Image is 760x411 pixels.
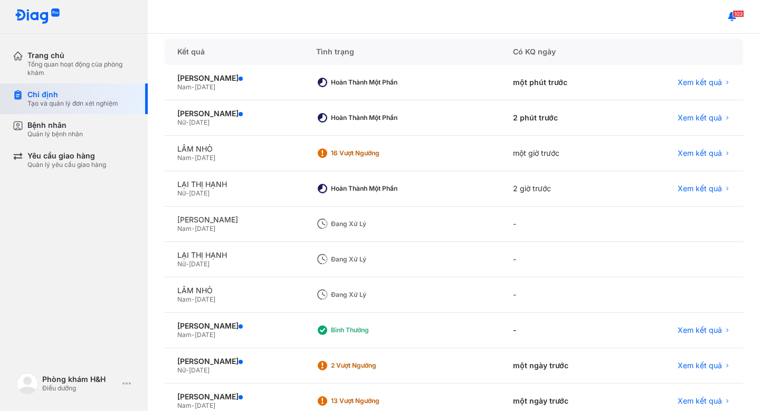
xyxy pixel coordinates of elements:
[195,295,215,303] span: [DATE]
[195,331,215,339] span: [DATE]
[177,73,291,83] div: [PERSON_NAME]
[177,83,192,91] span: Nam
[500,65,624,100] div: một phút trước
[27,161,106,169] div: Quản lý yêu cầu giao hàng
[27,130,83,138] div: Quản lý bệnh nhân
[331,184,415,193] div: Hoàn thành một phần
[192,401,195,409] span: -
[195,401,215,409] span: [DATE]
[678,325,722,335] span: Xem kết quả
[177,154,192,162] span: Nam
[177,109,291,118] div: [PERSON_NAME]
[177,118,186,126] span: Nữ
[678,113,722,123] span: Xem kết quả
[177,144,291,154] div: LÂM NHỎ
[678,78,722,87] span: Xem kết quả
[186,189,189,197] span: -
[177,321,291,331] div: [PERSON_NAME]
[177,250,291,260] div: LẠI THỊ HẠNH
[189,366,210,374] span: [DATE]
[186,118,189,126] span: -
[192,83,195,91] span: -
[177,215,291,225] div: [PERSON_NAME]
[733,10,744,17] span: 103
[303,39,500,65] div: Tình trạng
[331,291,415,299] div: Đang xử lý
[42,375,118,384] div: Phòng khám H&H
[192,295,195,303] span: -
[27,120,83,130] div: Bệnh nhân
[331,255,415,264] div: Đang xử lý
[177,189,186,197] span: Nữ
[500,207,624,242] div: -
[15,8,60,25] img: logo
[500,313,624,348] div: -
[195,225,215,232] span: [DATE]
[189,260,210,268] span: [DATE]
[189,189,210,197] span: [DATE]
[500,242,624,277] div: -
[17,373,38,394] img: logo
[186,260,189,268] span: -
[331,78,415,87] div: Hoàn thành một phần
[678,361,722,370] span: Xem kết quả
[177,295,192,303] span: Nam
[177,286,291,295] div: LÂM NHỎ
[165,39,303,65] div: Kết quả
[195,154,215,162] span: [DATE]
[500,277,624,313] div: -
[177,401,192,409] span: Nam
[27,99,118,108] div: Tạo và quản lý đơn xét nghiệm
[500,136,624,171] div: một giờ trước
[27,60,135,77] div: Tổng quan hoạt động của phòng khám
[177,392,291,401] div: [PERSON_NAME]
[177,180,291,189] div: LẠI THỊ HẠNH
[331,397,415,405] div: 13 Vượt ngưỡng
[192,154,195,162] span: -
[500,39,624,65] div: Có KQ ngày
[678,184,722,193] span: Xem kết quả
[500,100,624,136] div: 2 phút trước
[331,361,415,370] div: 2 Vượt ngưỡng
[27,151,106,161] div: Yêu cầu giao hàng
[331,149,415,157] div: 16 Vượt ngưỡng
[331,220,415,228] div: Đang xử lý
[177,331,192,339] span: Nam
[177,260,186,268] span: Nữ
[27,51,135,60] div: Trang chủ
[186,366,189,374] span: -
[500,348,624,384] div: một ngày trước
[192,331,195,339] span: -
[331,114,415,122] div: Hoàn thành một phần
[678,396,722,406] span: Xem kết quả
[192,225,195,232] span: -
[189,118,210,126] span: [DATE]
[27,90,118,99] div: Chỉ định
[42,384,118,393] div: Điều dưỡng
[177,366,186,374] span: Nữ
[177,225,192,232] span: Nam
[331,326,415,334] div: Bình thường
[678,148,722,158] span: Xem kết quả
[195,83,215,91] span: [DATE]
[500,171,624,207] div: 2 giờ trước
[177,357,291,366] div: [PERSON_NAME]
